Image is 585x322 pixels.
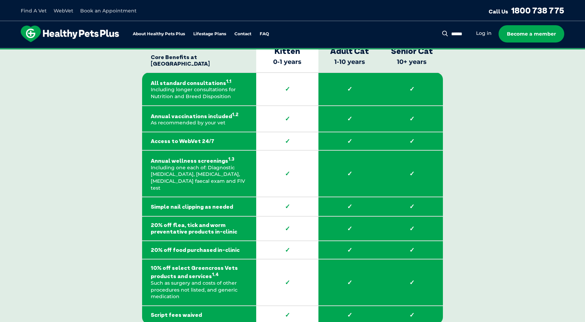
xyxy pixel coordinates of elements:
[389,138,434,145] strong: ✓
[327,85,372,93] strong: ✓
[327,311,372,319] strong: ✓
[21,8,47,14] a: Find A Vet
[260,46,315,56] strong: Kitten
[151,156,248,164] strong: Annual wellness screenings
[381,42,443,73] th: 10+ years
[384,46,439,56] strong: Senior Cat
[151,156,248,191] p: Including one each of: Diagnostic [MEDICAL_DATA], [MEDICAL_DATA], [MEDICAL_DATA] faecal exam and ...
[489,8,508,15] span: Call Us
[226,78,231,84] sup: 1.1
[327,279,372,286] strong: ✓
[327,138,372,145] strong: ✓
[234,32,251,36] a: Contact
[265,246,310,254] strong: ✓
[322,46,377,56] strong: Adult Cat
[489,5,564,16] a: Call Us1800 738 775
[265,279,310,286] strong: ✓
[80,8,137,14] a: Book an Appointment
[265,138,310,145] strong: ✓
[151,138,248,144] strong: Access to WebVet 24/7
[265,311,310,319] strong: ✓
[476,30,492,37] a: Log in
[151,222,248,235] strong: 20% off flea, tick and worm preventative products in-clinic
[260,32,269,36] a: FAQ
[151,247,248,253] strong: 20% off food purchased in-clinic
[265,203,310,210] strong: ✓
[151,47,248,67] strong: Core Benefits at [GEOGRAPHIC_DATA]
[441,30,449,37] button: Search
[21,26,119,42] img: hpp-logo
[389,170,434,178] strong: ✓
[327,203,372,210] strong: ✓
[327,225,372,233] strong: ✓
[389,115,434,123] strong: ✓
[151,265,248,280] strong: 10% off select Greencross Vets products and services
[389,311,434,319] strong: ✓
[327,170,372,178] strong: ✓
[389,85,434,93] strong: ✓
[327,115,372,123] strong: ✓
[133,32,185,36] a: About Healthy Pets Plus
[389,225,434,233] strong: ✓
[142,259,256,306] td: Such as surgery and costs of other procedures not listed, and generic medication
[151,78,248,87] strong: All standard consultations
[164,48,422,55] span: Proactive, preventative wellness program designed to keep your pet healthier and happier for longer
[193,32,226,36] a: Lifestage Plans
[151,203,248,210] strong: Simple nail clipping as needed
[151,111,248,120] strong: Annual vaccinations included
[389,279,434,286] strong: ✓
[265,115,310,123] strong: ✓
[389,246,434,254] strong: ✓
[389,203,434,210] strong: ✓
[151,312,248,318] strong: Script fees waived
[228,156,234,162] sup: 1.3
[265,170,310,178] strong: ✓
[265,85,310,93] strong: ✓
[327,246,372,254] strong: ✓
[265,225,310,233] strong: ✓
[212,272,219,277] sup: 1.4
[142,106,256,132] td: As recommended by your vet
[54,8,73,14] a: WebVet
[318,42,381,73] th: 1-10 years
[499,25,564,42] a: Become a member
[256,42,318,73] th: 0-1 years
[232,112,239,117] sup: 1.2
[142,73,256,106] td: Including longer consultations for Nutrition and Breed Disposition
